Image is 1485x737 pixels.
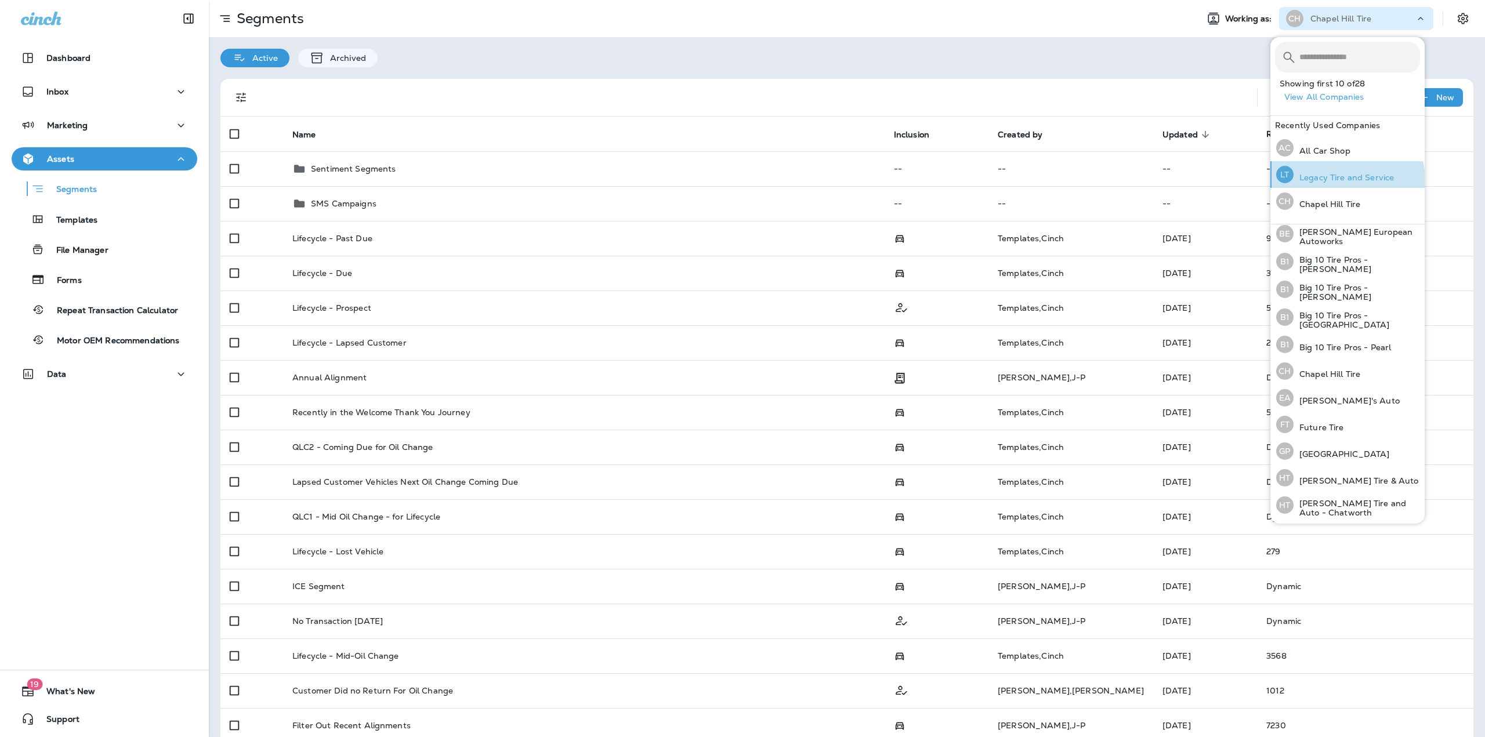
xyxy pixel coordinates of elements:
[1276,253,1294,270] div: B1
[1276,442,1294,460] div: GP
[292,408,470,417] p: Recently in the Welcome Thank You Journey
[292,268,352,278] p: Lifecycle - Due
[1153,499,1257,534] td: [DATE]
[1294,369,1360,379] p: Chapel Hill Tire
[894,684,909,695] span: Customer Only
[894,720,906,730] span: Possession
[1276,362,1294,380] div: CH
[988,604,1153,638] td: [PERSON_NAME] , J-P
[1270,188,1425,215] button: CHChapel Hill Tire
[1294,173,1394,182] p: Legacy Tire and Service
[1257,673,1473,708] td: 1012
[1225,14,1274,24] span: Working as:
[1153,360,1257,395] td: [DATE]
[998,130,1042,140] span: Created by
[1270,220,1425,248] button: BE[PERSON_NAME] European Autoworks
[1276,281,1294,298] div: B1
[1270,248,1425,275] button: B1Big 10 Tire Pros - [PERSON_NAME]
[1153,638,1257,673] td: [DATE]
[1153,221,1257,256] td: [DATE]
[988,221,1153,256] td: Templates , Cinch
[894,476,906,487] span: Possession
[1276,389,1294,406] div: EA
[1270,116,1425,135] div: Recently Used Companies
[1270,464,1425,491] button: HT[PERSON_NAME] Tire & Auto
[292,303,371,313] p: Lifecycle - Prospect
[1257,499,1473,534] td: Dynamic
[1162,129,1213,140] span: Updated
[894,546,906,556] span: Possession
[1257,638,1473,673] td: 3568
[247,53,278,63] p: Active
[894,130,929,140] span: Inclusion
[1257,569,1473,604] td: Dynamic
[12,176,197,201] button: Segments
[988,569,1153,604] td: [PERSON_NAME] , J-P
[1280,88,1425,106] button: View All Companies
[1153,325,1257,360] td: [DATE]
[894,406,906,417] span: Possession
[12,328,197,352] button: Motor OEM Recommendations
[1270,519,1425,546] button: LTLegacy Tire and Service
[1294,343,1391,352] p: Big 10 Tire Pros - Pearl
[1257,430,1473,464] td: Dynamic
[292,651,399,660] p: Lifecycle - Mid-Oil Change
[45,184,97,196] p: Segments
[1276,336,1294,353] div: B1
[1257,360,1473,395] td: Dynamic
[172,7,205,30] button: Collapse Sidebar
[45,336,180,347] p: Motor OEM Recommendations
[1270,438,1425,464] button: GP[GEOGRAPHIC_DATA]
[894,337,906,347] span: Possession
[1153,186,1257,221] td: --
[1294,283,1420,302] p: Big 10 Tire Pros - [PERSON_NAME]
[1294,449,1389,459] p: [GEOGRAPHIC_DATA]
[988,325,1153,360] td: Templates , Cinch
[1270,358,1425,384] button: CHChapel Hill Tire
[1276,193,1294,210] div: CH
[894,302,909,312] span: Customer Only
[988,186,1153,221] td: --
[894,650,906,660] span: Possession
[1257,151,1473,186] td: --
[1294,311,1420,329] p: Big 10 Tire Pros - [GEOGRAPHIC_DATA]
[35,687,95,700] span: What's New
[1153,569,1257,604] td: [DATE]
[1270,275,1425,303] button: B1Big 10 Tire Pros - [PERSON_NAME]
[1267,86,1290,109] button: Search Segments
[292,129,331,140] span: Name
[988,464,1153,499] td: Templates , Cinch
[311,164,396,173] p: Sentiment Segments
[12,237,197,262] button: File Manager
[292,442,433,452] p: QLC2 - Coming Due for Oil Change
[1276,496,1294,514] div: HT
[12,680,197,703] button: 19What's New
[292,721,411,730] p: Filter Out Recent Alignments
[1153,464,1257,499] td: [DATE]
[1270,303,1425,331] button: B1Big 10 Tire Pros - [GEOGRAPHIC_DATA]
[1162,130,1198,140] span: Updated
[1276,416,1294,433] div: FT
[1294,476,1419,485] p: [PERSON_NAME] Tire & Auto
[1294,423,1344,432] p: Future Tire
[292,512,440,521] p: QLC1 - Mid Oil Change - for Lifecycle
[1276,308,1294,326] div: B1
[292,130,316,140] span: Name
[1270,491,1425,519] button: HT[PERSON_NAME] Tire and Auto - Chatworth
[12,207,197,231] button: Templates
[1294,396,1400,405] p: [PERSON_NAME]'s Auto
[1257,256,1473,291] td: 3173
[12,297,197,322] button: Repeat Transaction Calculator
[885,186,988,221] td: --
[1453,8,1473,29] button: Settings
[988,638,1153,673] td: Templates , Cinch
[988,256,1153,291] td: Templates , Cinch
[1294,199,1360,209] p: Chapel Hill Tire
[292,373,367,382] p: Annual Alignment
[12,46,197,70] button: Dashboard
[998,129,1057,140] span: Created by
[1310,14,1371,23] p: Chapel Hill Tire
[988,499,1153,534] td: Templates , Cinch
[1257,325,1473,360] td: 2106
[1270,331,1425,358] button: B1Big 10 Tire Pros - Pearl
